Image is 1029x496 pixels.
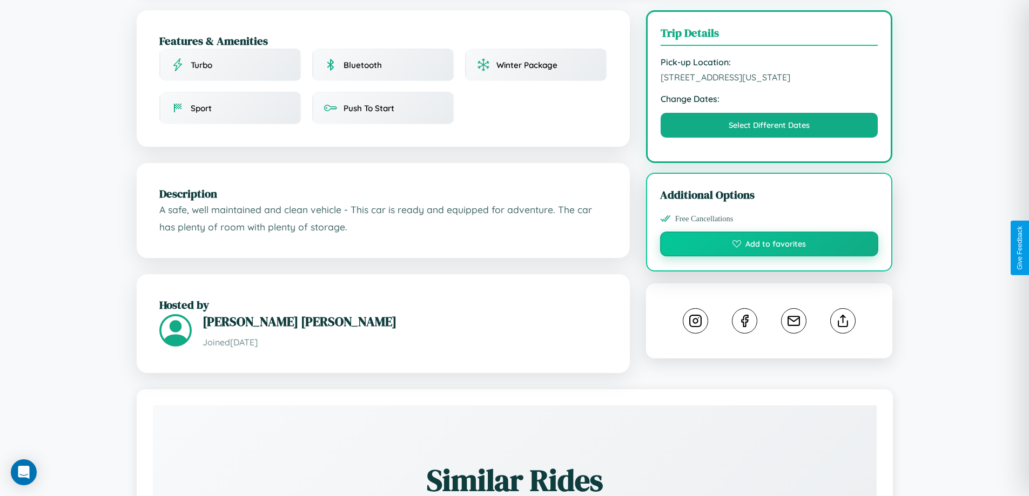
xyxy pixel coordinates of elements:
h2: Description [159,186,607,201]
span: Bluetooth [344,60,382,70]
h3: Trip Details [661,25,878,46]
h2: Hosted by [159,297,607,312]
h3: Additional Options [660,187,879,202]
p: Joined [DATE] [203,335,607,350]
span: Push To Start [344,103,394,113]
span: Free Cancellations [675,214,734,223]
p: A safe, well maintained and clean vehicle - This car is ready and equipped for adventure. The car... [159,201,607,235]
div: Open Intercom Messenger [11,459,37,485]
button: Add to favorites [660,232,879,256]
span: Sport [191,103,212,113]
h3: [PERSON_NAME] [PERSON_NAME] [203,312,607,330]
span: Turbo [191,60,212,70]
span: [STREET_ADDRESS][US_STATE] [661,72,878,83]
div: Give Feedback [1016,226,1024,270]
h2: Features & Amenities [159,33,607,49]
button: Select Different Dates [661,113,878,138]
span: Winter Package [496,60,557,70]
strong: Pick-up Location: [661,57,878,67]
strong: Change Dates: [661,93,878,104]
